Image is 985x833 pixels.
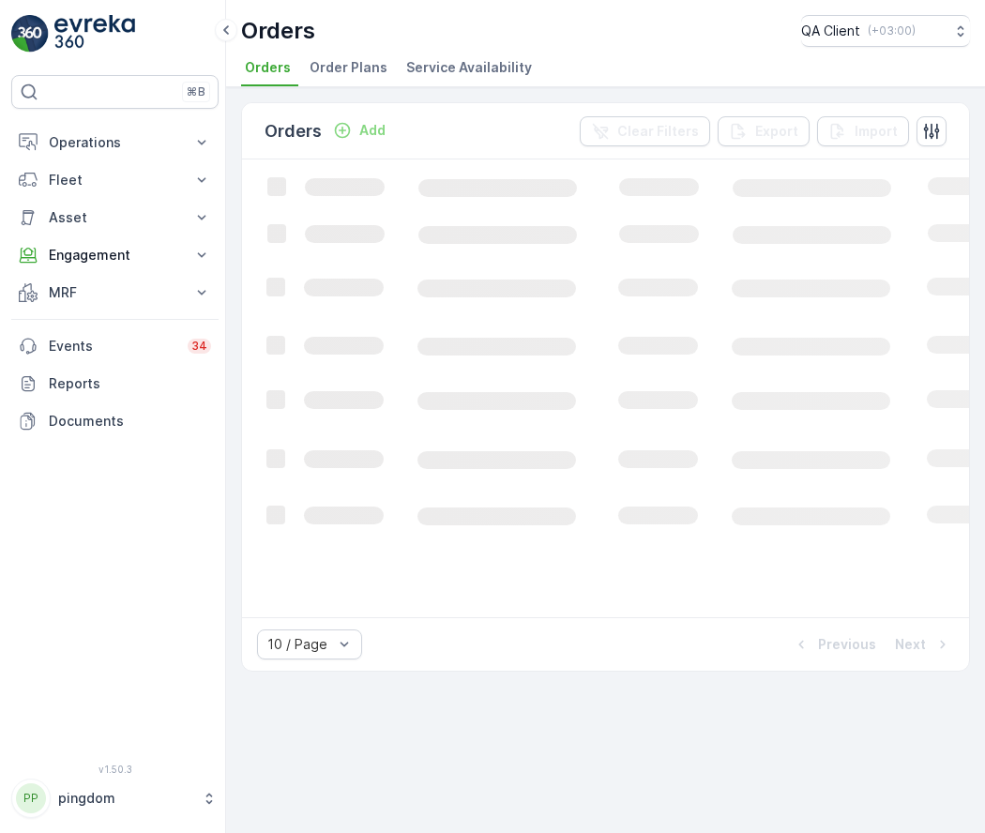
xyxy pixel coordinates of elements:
p: Events [49,337,176,356]
p: Orders [241,16,315,46]
span: v 1.50.3 [11,764,219,775]
button: Clear Filters [580,116,710,146]
div: PP [16,783,46,813]
span: Orders [245,58,291,77]
a: Events34 [11,327,219,365]
button: Asset [11,199,219,236]
p: Import [855,122,898,141]
p: Clear Filters [617,122,699,141]
button: Export [718,116,810,146]
button: PPpingdom [11,779,219,818]
img: logo [11,15,49,53]
button: Fleet [11,161,219,199]
span: Order Plans [310,58,387,77]
p: Fleet [49,171,181,189]
p: MRF [49,283,181,302]
p: pingdom [58,789,192,808]
p: Documents [49,412,211,431]
button: MRF [11,274,219,311]
a: Reports [11,365,219,402]
p: QA Client [801,22,860,40]
p: Operations [49,133,181,152]
button: Next [893,633,954,656]
p: Previous [818,635,876,654]
p: Export [755,122,798,141]
button: Import [817,116,909,146]
button: Previous [790,633,878,656]
span: Service Availability [406,58,532,77]
img: logo_light-DOdMpM7g.png [54,15,135,53]
button: Add [326,119,393,142]
p: ( +03:00 ) [868,23,916,38]
p: Orders [265,118,322,144]
p: ⌘B [187,84,205,99]
p: 34 [191,339,207,354]
a: Documents [11,402,219,440]
p: Asset [49,208,181,227]
p: Engagement [49,246,181,265]
p: Next [895,635,926,654]
button: QA Client(+03:00) [801,15,970,47]
p: Reports [49,374,211,393]
button: Engagement [11,236,219,274]
p: Add [359,121,386,140]
button: Operations [11,124,219,161]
